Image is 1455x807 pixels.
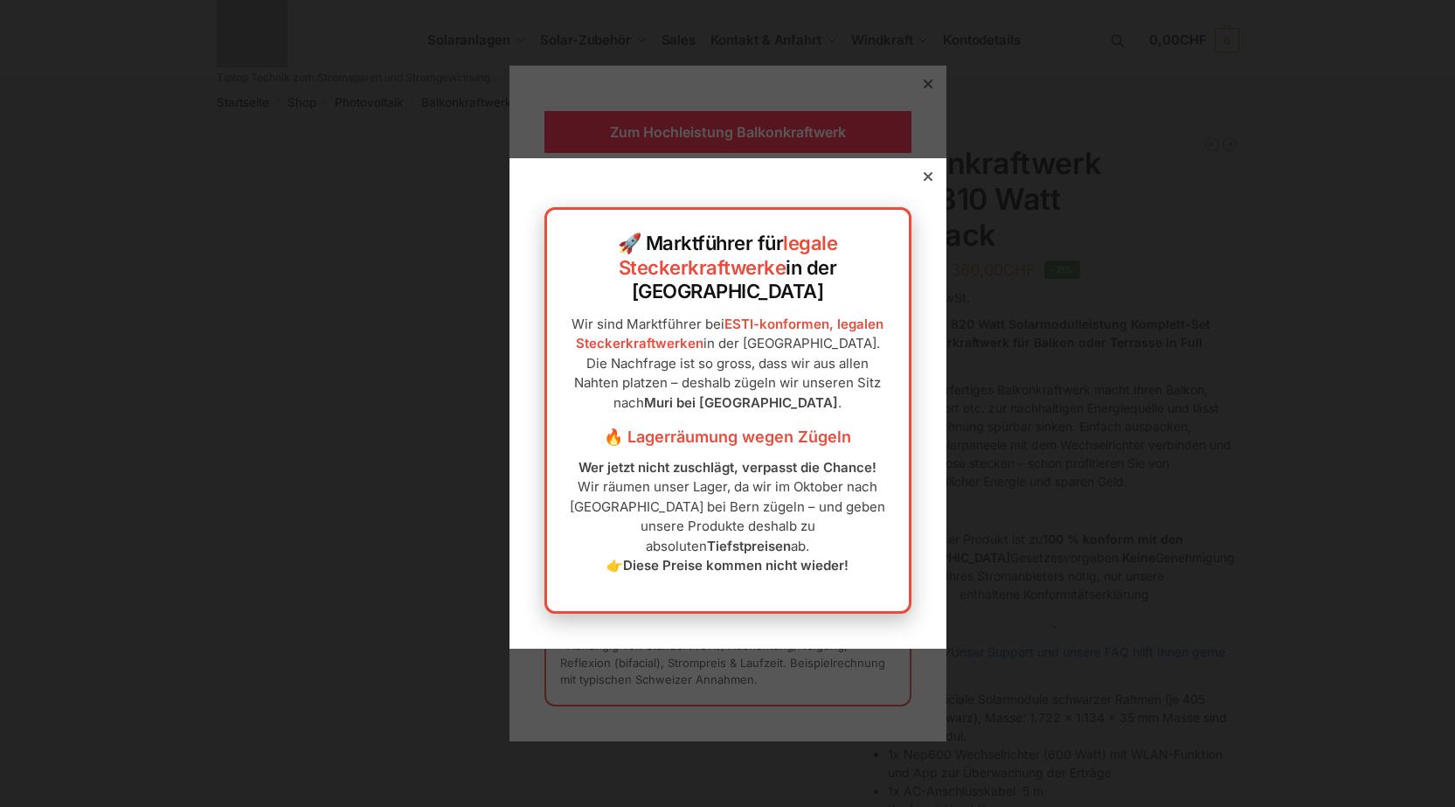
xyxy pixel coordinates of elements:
[619,232,838,279] a: legale Steckerkraftwerke
[565,426,891,449] h3: 🔥 Lagerräumung wegen Zügeln
[707,538,791,554] strong: Tiefstpreisen
[565,232,891,304] h2: 🚀 Marktführer für in der [GEOGRAPHIC_DATA]
[644,394,838,411] strong: Muri bei [GEOGRAPHIC_DATA]
[623,557,849,574] strong: Diese Preise kommen nicht wieder!
[579,459,876,476] strong: Wer jetzt nicht zuschlägt, verpasst die Chance!
[565,315,891,414] p: Wir sind Marktführer bei in der [GEOGRAPHIC_DATA]. Die Nachfrage ist so gross, dass wir aus allen...
[576,316,884,352] a: ESTI-konformen, legalen Steckerkraftwerken
[565,458,891,576] p: Wir räumen unser Lager, da wir im Oktober nach [GEOGRAPHIC_DATA] bei Bern zügeln – und geben unse...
